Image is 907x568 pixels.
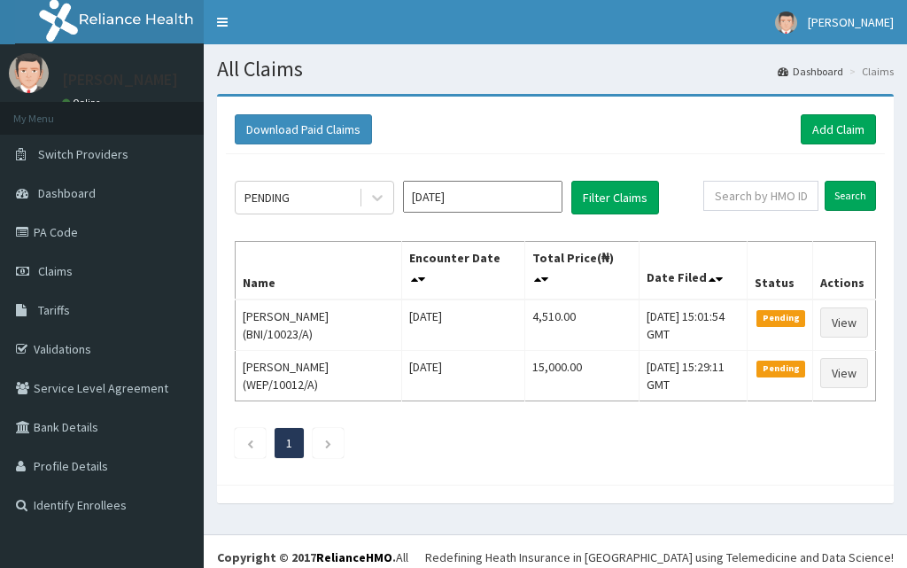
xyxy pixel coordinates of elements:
[235,114,372,144] button: Download Paid Claims
[756,361,805,377] span: Pending
[639,242,748,300] th: Date Filed
[401,242,524,300] th: Encounter Date
[38,146,128,162] span: Switch Providers
[403,181,562,213] input: Select Month and Year
[244,189,290,206] div: PENDING
[401,351,524,401] td: [DATE]
[808,14,894,30] span: [PERSON_NAME]
[748,242,813,300] th: Status
[38,302,70,318] span: Tariffs
[316,549,392,565] a: RelianceHMO
[217,549,396,565] strong: Copyright © 2017 .
[571,181,659,214] button: Filter Claims
[236,242,402,300] th: Name
[801,114,876,144] a: Add Claim
[62,72,178,88] p: [PERSON_NAME]
[825,181,876,211] input: Search
[9,53,49,93] img: User Image
[236,351,402,401] td: [PERSON_NAME] (WEP/10012/A)
[38,263,73,279] span: Claims
[820,358,868,388] a: View
[525,242,639,300] th: Total Price(₦)
[217,58,894,81] h1: All Claims
[324,435,332,451] a: Next page
[62,97,105,109] a: Online
[639,300,748,351] td: [DATE] 15:01:54 GMT
[812,242,875,300] th: Actions
[246,435,254,451] a: Previous page
[756,310,805,326] span: Pending
[425,549,894,566] div: Redefining Heath Insurance in [GEOGRAPHIC_DATA] using Telemedicine and Data Science!
[845,64,894,79] li: Claims
[236,300,402,351] td: [PERSON_NAME] (BNI/10023/A)
[286,435,292,451] a: Page 1 is your current page
[703,181,818,211] input: Search by HMO ID
[525,300,639,351] td: 4,510.00
[401,300,524,351] td: [DATE]
[820,307,868,338] a: View
[775,12,797,34] img: User Image
[639,351,748,401] td: [DATE] 15:29:11 GMT
[38,185,96,201] span: Dashboard
[525,351,639,401] td: 15,000.00
[778,64,843,79] a: Dashboard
